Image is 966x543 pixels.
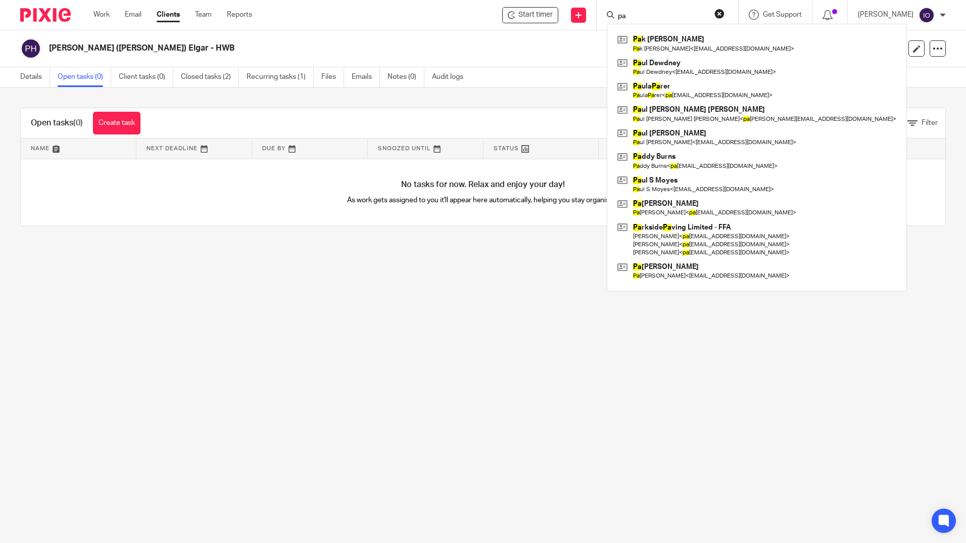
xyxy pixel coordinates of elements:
a: Audit logs [432,67,471,87]
a: Closed tasks (2) [181,67,239,87]
span: (0) [73,119,83,127]
a: Details [20,67,50,87]
a: Emails [352,67,380,87]
a: Client tasks (0) [119,67,173,87]
a: Email [125,10,141,20]
div: Patricia (Trish) Elgar - HWB [502,7,558,23]
a: Work [93,10,110,20]
h2: [PERSON_NAME] ([PERSON_NAME]) Elgar - HWB [49,43,656,54]
p: As work gets assigned to you it'll appear here automatically, helping you stay organised. [252,195,714,205]
span: Filter [922,119,938,126]
a: Team [195,10,212,20]
a: Recurring tasks (1) [247,67,314,87]
span: Snoozed Until [378,146,431,151]
span: Status [494,146,519,151]
input: Search [617,12,708,21]
a: Open tasks (0) [58,67,111,87]
img: Pixie [20,8,71,22]
img: svg%3E [20,38,41,59]
img: svg%3E [919,7,935,23]
a: Notes (0) [388,67,424,87]
a: Create task [93,112,140,134]
h1: Open tasks [31,118,83,128]
span: Start timer [518,10,553,20]
h4: No tasks for now. Relax and enjoy your day! [21,179,945,190]
button: Clear [714,9,725,19]
a: Reports [227,10,252,20]
span: Get Support [763,11,802,18]
a: Clients [157,10,180,20]
p: [PERSON_NAME] [858,10,913,20]
a: Files [321,67,344,87]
